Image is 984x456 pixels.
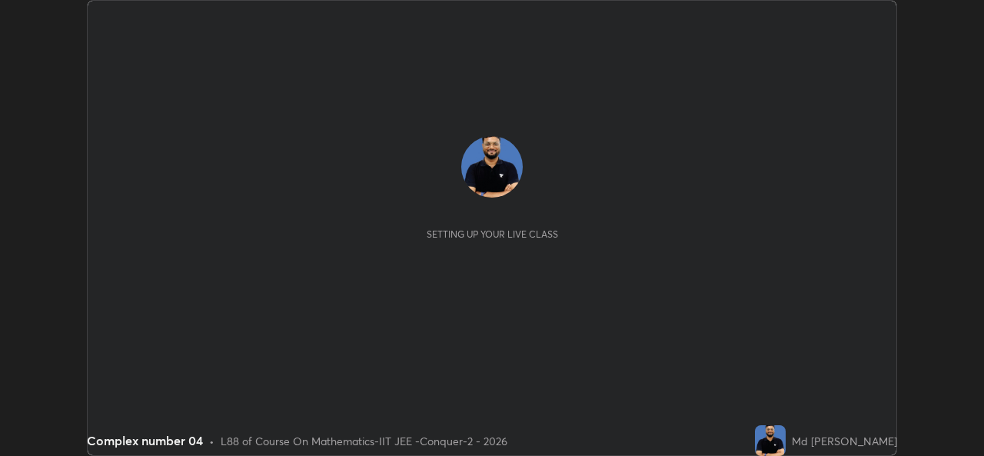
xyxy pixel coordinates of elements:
img: 2958a625379348b7bd8472edfd5724da.jpg [461,136,523,198]
div: Md [PERSON_NAME] [792,433,897,449]
div: • [209,433,214,449]
div: L88 of Course On Mathematics-IIT JEE -Conquer-2 - 2026 [221,433,507,449]
img: 2958a625379348b7bd8472edfd5724da.jpg [755,425,786,456]
div: Setting up your live class [427,228,558,240]
div: Complex number 04 [87,431,203,450]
